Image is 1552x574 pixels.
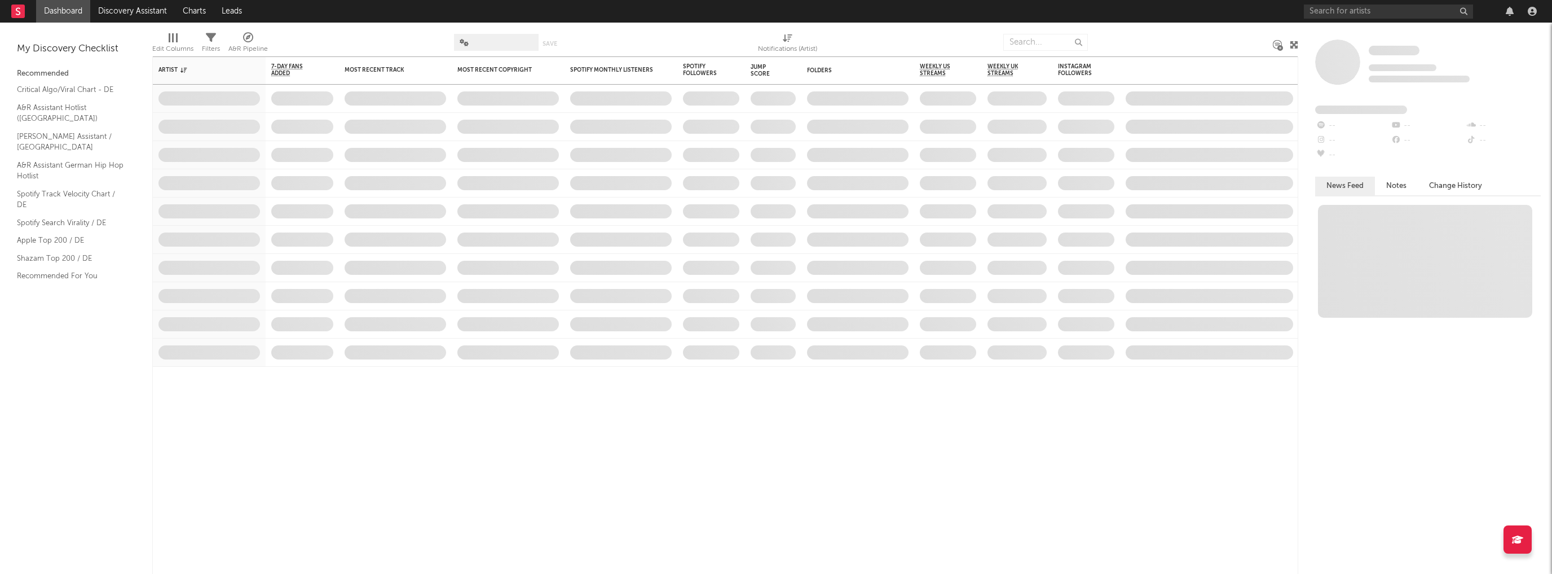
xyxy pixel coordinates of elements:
[1390,119,1465,133] div: --
[457,67,542,73] div: Most Recent Copyright
[1369,64,1436,71] span: Tracking Since: [DATE]
[17,234,124,247] a: Apple Top 200 / DE
[17,288,124,311] a: TikTok Videos Assistant / [GEOGRAPHIC_DATA]
[1466,119,1541,133] div: --
[1315,148,1390,163] div: --
[1369,46,1419,55] span: Some Artist
[758,42,817,56] div: Notifications (Artist)
[1315,177,1375,195] button: News Feed
[17,159,124,182] a: A&R Assistant German Hip Hop Hotlist
[202,28,220,61] div: Filters
[543,41,557,47] button: Save
[17,42,135,56] div: My Discovery Checklist
[17,270,124,282] a: Recommended For You
[1315,106,1407,114] span: Fans Added by Platform
[807,67,892,74] div: Folders
[152,42,193,56] div: Edit Columns
[17,252,124,265] a: Shazam Top 200 / DE
[683,63,722,77] div: Spotify Followers
[17,67,135,81] div: Recommended
[17,102,124,125] a: A&R Assistant Hotlist ([GEOGRAPHIC_DATA])
[1304,5,1473,19] input: Search for artists
[228,28,268,61] div: A&R Pipeline
[152,28,193,61] div: Edit Columns
[271,63,316,77] span: 7-Day Fans Added
[1369,76,1470,82] span: 0 fans last week
[202,42,220,56] div: Filters
[1315,119,1390,133] div: --
[158,67,243,73] div: Artist
[758,28,817,61] div: Notifications (Artist)
[1418,177,1493,195] button: Change History
[345,67,429,73] div: Most Recent Track
[1466,133,1541,148] div: --
[1369,45,1419,56] a: Some Artist
[17,217,124,229] a: Spotify Search Virality / DE
[1390,133,1465,148] div: --
[1003,34,1088,51] input: Search...
[17,84,124,96] a: Critical Algo/Viral Chart - DE
[987,63,1030,77] span: Weekly UK Streams
[751,64,779,77] div: Jump Score
[1315,133,1390,148] div: --
[920,63,959,77] span: Weekly US Streams
[228,42,268,56] div: A&R Pipeline
[17,130,124,154] a: [PERSON_NAME] Assistant / [GEOGRAPHIC_DATA]
[570,67,655,73] div: Spotify Monthly Listeners
[1375,177,1418,195] button: Notes
[17,188,124,211] a: Spotify Track Velocity Chart / DE
[1058,63,1097,77] div: Instagram Followers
